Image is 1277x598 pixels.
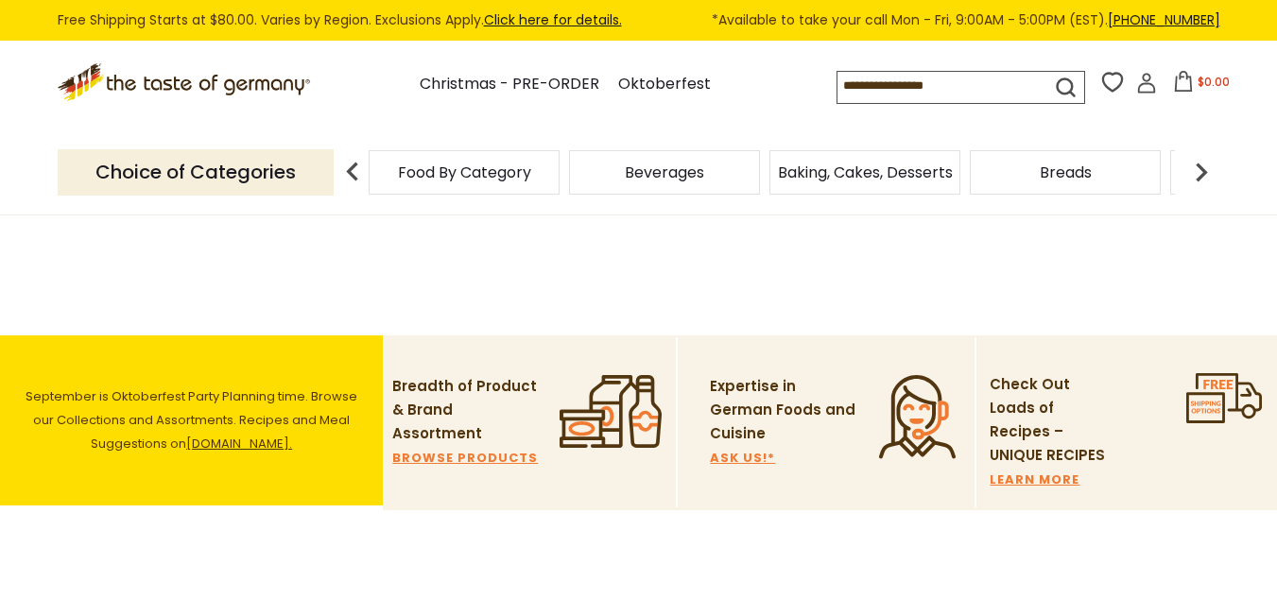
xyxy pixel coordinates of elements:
[392,375,539,446] p: Breadth of Product & Brand Assortment
[990,474,1079,486] a: LEARN MORE
[1108,10,1220,29] a: [PHONE_NUMBER]
[990,373,1117,468] p: Check Out Loads of Recipes – UNIQUE RECIPES
[58,9,1220,31] div: Free Shipping Starts at $80.00. Varies by Region. Exclusions Apply.
[710,375,856,446] p: Expertise in German Foods and Cuisine
[710,453,775,464] a: ASK US!*
[26,387,357,453] span: September is Oktoberfest Party Planning time. Browse our Collections and Assortments. Recipes and...
[1182,153,1220,191] img: next arrow
[420,72,599,97] a: Christmas - PRE-ORDER
[712,9,1220,31] span: *Available to take your call Mon - Fri, 9:00AM - 5:00PM (EST).
[625,165,704,179] a: Beverages
[334,153,371,191] img: previous arrow
[618,72,711,97] a: Oktoberfest
[778,165,953,179] a: Baking, Cakes, Desserts
[398,165,531,179] a: Food By Category
[392,453,538,464] a: BROWSE PRODUCTS
[484,10,622,29] a: Click here for details.
[186,435,292,453] a: [DOMAIN_NAME].
[1198,74,1230,90] span: $0.00
[1040,165,1092,179] a: Breads
[58,149,334,196] p: Choice of Categories
[1161,71,1241,99] button: $0.00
